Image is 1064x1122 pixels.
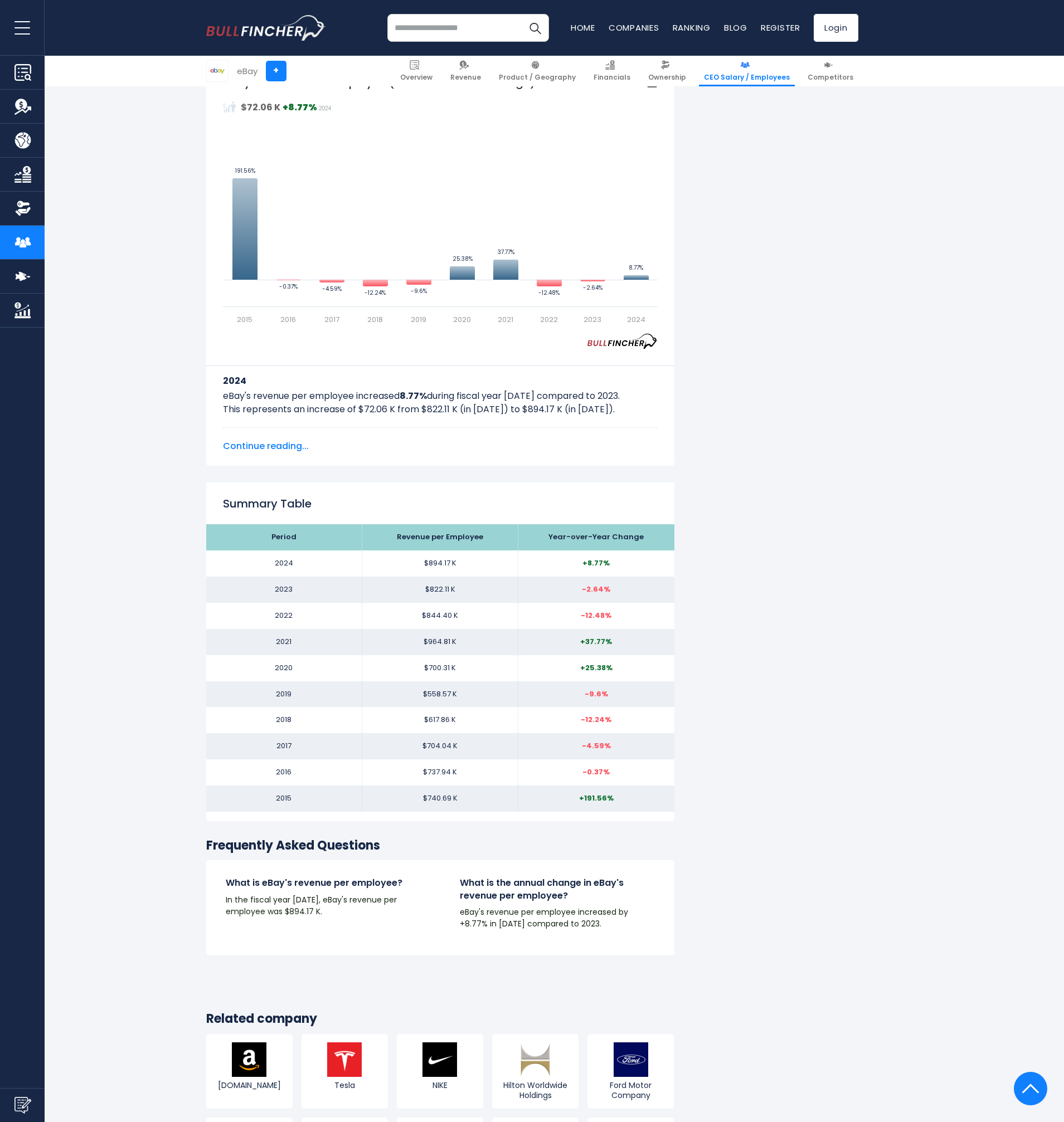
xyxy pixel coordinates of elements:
strong: -2.64% [582,584,610,594]
td: $704.04 K [362,733,518,759]
td: $894.17 K [362,550,518,577]
td: 2015 [206,786,362,812]
span: Product / Geography [499,73,576,82]
strong: +8.77% [582,558,610,568]
td: $617.86 K [362,707,518,733]
text: 2023 [584,314,601,325]
a: Home [571,22,595,33]
img: bullfincher logo [206,15,326,41]
a: [DOMAIN_NAME] [206,1034,293,1109]
p: eBay's revenue per employee increased during fiscal year [DATE] compared to 2023. This represents... [223,389,658,416]
a: Ownership [643,56,691,86]
strong: +8.77% [283,101,317,114]
text: 2020 [453,314,471,325]
tspan: -12.48% [538,289,560,297]
span: Ford Motor Company [590,1080,671,1100]
span: [DOMAIN_NAME] [209,1080,290,1090]
div: eBay [237,65,258,77]
tspan: 191.56% [235,167,255,175]
a: Ford Motor Company [587,1034,674,1109]
td: 2021 [206,629,362,655]
text: 2017 [324,314,339,325]
td: $844.40 K [362,603,518,629]
tspan: -4.59% [322,285,341,293]
a: Overview [395,56,438,86]
img: Ownership [14,200,31,217]
td: $700.31 K [362,655,518,681]
span: Competitors [808,73,853,82]
strong: $72.06 K [241,101,280,114]
span: Hilton Worldwide Holdings [495,1080,576,1100]
a: Revenue [445,56,486,86]
img: F logo [614,1042,648,1077]
td: $737.94 K [362,759,518,786]
td: 2023 [206,577,362,603]
td: $964.81 K [362,629,518,655]
span: Financials [594,73,630,82]
strong: +191.56% [579,793,614,803]
th: Period [206,524,362,550]
tspan: 37.77% [497,248,514,256]
strong: +37.77% [580,636,612,647]
strong: +25.38% [580,662,613,673]
strong: -4.59% [582,740,611,751]
tspan: -2.64% [583,284,603,292]
span: CEO Salary / Employees [704,73,790,82]
h3: Frequently Asked Questions [206,838,674,854]
strong: -12.48% [581,610,611,621]
a: Competitors [803,56,858,86]
img: RevenuePerEmployee.svg [223,100,236,114]
td: 2024 [206,550,362,577]
a: Tesla [302,1034,388,1109]
strong: -0.37% [582,767,610,777]
img: EBAY logo [207,60,228,81]
h3: 2024 [223,374,658,388]
td: 2017 [206,733,362,759]
a: NIKE [397,1034,483,1109]
span: Overview [400,73,433,82]
td: 2016 [206,759,362,786]
text: 2024 [626,314,645,325]
h3: Related company [206,1011,674,1027]
tspan: 8.77% [629,264,643,272]
img: HLT logo [518,1042,553,1077]
strong: 8.77% [400,389,427,402]
img: AMZN logo [232,1042,266,1077]
td: 2019 [206,681,362,708]
tspan: -12.24% [365,289,386,297]
td: $740.69 K [362,786,518,812]
td: $558.57 K [362,681,518,708]
button: Search [521,14,549,42]
a: Financials [589,56,635,86]
span: 2024 [319,105,331,111]
img: NKE logo [422,1042,457,1077]
a: Go to homepage [206,15,326,41]
a: Ranking [673,22,711,33]
strong: -12.24% [581,714,611,725]
a: CEO Salary / Employees [699,56,795,86]
span: Revenue [450,73,481,82]
td: 2022 [206,603,362,629]
text: 2019 [411,314,426,325]
h4: What is eBay's revenue per employee? [226,877,421,889]
span: Ownership [648,73,686,82]
img: TSLA logo [327,1042,362,1077]
th: Year-over-Year Change [518,524,674,550]
tspan: -9.6% [411,287,427,295]
strong: -9.6% [585,689,608,699]
text: 2016 [280,314,296,325]
td: 2018 [206,707,362,733]
svg: eBay's Revenue Per Employee (Year-over-Year Change) [223,75,658,325]
a: Companies [609,22,659,33]
span: Continue reading... [223,440,658,453]
p: eBay's revenue per employee increased by +8.77% in [DATE] compared to 2023. [460,906,655,930]
text: 2021 [498,314,513,325]
a: Blog [724,22,747,33]
tspan: -0.37% [279,282,297,291]
td: 2020 [206,655,362,681]
th: Revenue per Employee [362,524,518,550]
text: 2018 [367,314,383,325]
text: 2022 [540,314,558,325]
a: Product / Geography [494,56,581,86]
tspan: 25.38% [452,255,472,263]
